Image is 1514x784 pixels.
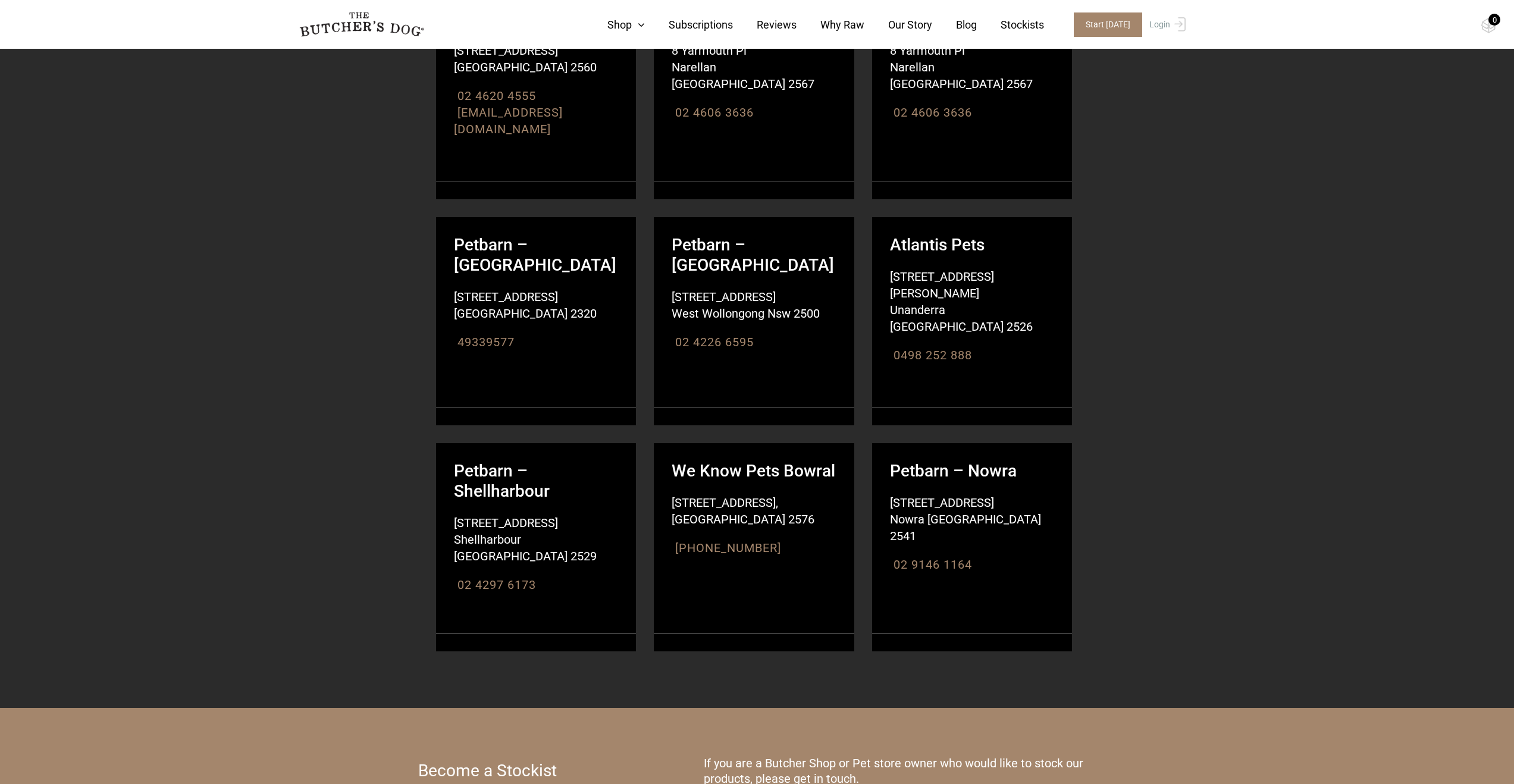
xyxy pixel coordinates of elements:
a: Stockists [977,17,1044,33]
strong: We Know Pets Bowral [654,443,854,481]
span: 8 Yarmouth Pl [872,42,1042,59]
span: [GEOGRAPHIC_DATA] 2320 [436,305,606,322]
a: 49339577 [457,335,515,349]
strong: Petbarn – Shellharbour [436,443,637,501]
span: [GEOGRAPHIC_DATA] 2576 [654,511,824,528]
span: [STREET_ADDRESS], [654,494,824,511]
span: : [872,556,1042,573]
strong: Petbarn – [GEOGRAPHIC_DATA] [654,217,854,275]
span: : [436,87,606,104]
span: [STREET_ADDRESS] [654,288,824,305]
span: West Wollongong Nsw 2500 [654,305,824,322]
span: : [436,104,606,137]
span: Unanderra [GEOGRAPHIC_DATA] 2526 [872,302,1042,335]
a: Blog [932,17,977,33]
a: 02 9146 1164 [894,557,972,572]
span: : [436,334,606,350]
a: 02 4606 3636 [675,105,754,120]
span: Narellan [GEOGRAPHIC_DATA] 2567 [872,59,1042,92]
span: [STREET_ADDRESS] [436,515,606,531]
span: : [872,347,1042,363]
span: Nowra [GEOGRAPHIC_DATA] 2541 [872,511,1042,544]
span: : [654,540,824,556]
h3: Become a Stockist [418,763,557,779]
span: Narellan [GEOGRAPHIC_DATA] 2567 [654,59,824,92]
a: Why Raw [797,17,864,33]
a: 02 4297 6173 [457,578,536,592]
span: 8 Yarmouth Pl [654,42,824,59]
span: [STREET_ADDRESS] [436,288,606,305]
span: Shellharbour [GEOGRAPHIC_DATA] 2529 [436,531,606,565]
a: Our Story [864,17,932,33]
span: : [436,576,606,593]
a: [PHONE_NUMBER] [675,541,781,555]
span: [GEOGRAPHIC_DATA] 2560 [436,59,606,76]
strong: Petbarn – Nowra [872,443,1073,481]
span: : [872,104,1042,121]
a: Login [1146,12,1186,37]
a: Subscriptions [645,17,733,33]
span: : [654,104,824,121]
strong: Atlantis Pets [872,217,1073,255]
span: [STREET_ADDRESS] [436,42,606,59]
a: [EMAIL_ADDRESS][DOMAIN_NAME] [454,105,563,136]
a: 02 4606 3636 [894,105,972,120]
strong: Petbarn – [GEOGRAPHIC_DATA] [436,217,637,275]
a: Shop [584,17,645,33]
a: 02 4620 4555 [457,89,536,103]
a: Start [DATE] [1062,12,1146,37]
img: TBD_Cart-Empty.png [1481,18,1496,33]
span: [STREET_ADDRESS] [872,494,1042,511]
a: Reviews [733,17,797,33]
span: [STREET_ADDRESS][PERSON_NAME] [872,268,1042,302]
div: 0 [1488,14,1500,26]
a: 02 4226 6595 [675,335,754,349]
a: 0498 252 888 [894,348,972,362]
span: : [654,334,824,350]
span: Start [DATE] [1074,12,1142,37]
